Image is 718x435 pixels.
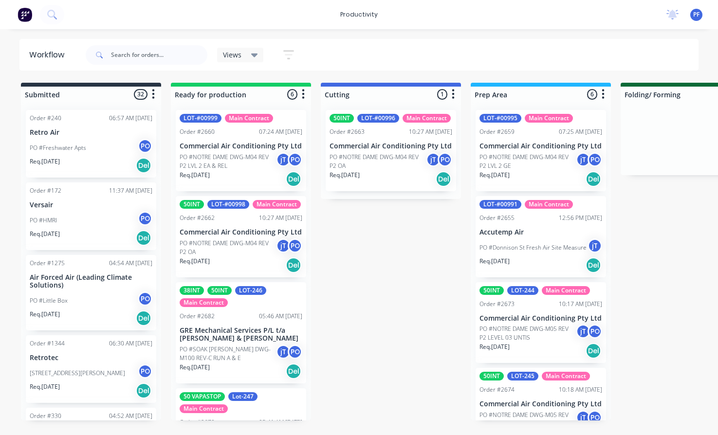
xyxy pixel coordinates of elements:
p: PO #NOTRE DAME DWG-M04 REV P2 OA [330,153,426,170]
div: Main Contract [542,286,590,295]
div: PO [138,291,152,306]
div: 50INT [180,200,204,209]
div: PO [288,238,302,253]
div: 11:37 AM [DATE] [109,186,152,195]
div: Del [586,343,601,359]
div: jT [426,152,441,167]
div: Order #127504:54 AM [DATE]Air Forced Air (Leading Climate Solutions)PO #Little BoxPOReq.[DATE]Del [26,255,156,331]
img: Factory [18,7,32,22]
div: 38INT [180,286,204,295]
div: 50INT [207,286,232,295]
div: jT [276,238,291,253]
p: Air Forced Air (Leading Climate Solutions) [30,273,152,290]
div: 50INTLOT-#00998Main ContractOrder #266210:27 AM [DATE]Commercial Air Conditioning Pty LtdPO #NOTR... [176,196,306,277]
div: 07:24 AM [DATE] [259,127,302,136]
div: Order #172 [30,186,61,195]
div: LOT-#00996 [357,114,399,123]
div: 10:27 AM [DATE] [409,127,452,136]
div: LOT-244 [507,286,538,295]
div: Order #2663 [330,127,365,136]
div: LOT-#00998 [207,200,249,209]
div: productivity [335,7,383,22]
div: Order #1275 [30,259,65,268]
div: Del [136,230,151,246]
p: Req. [DATE] [479,257,510,266]
p: PO #NOTRE DAME DWG-M04 REV P2 OA [180,239,276,256]
div: Order #17211:37 AM [DATE]VersairPO #HMRIPOReq.[DATE]Del [26,182,156,250]
div: Main Contract [253,200,301,209]
div: jT [276,152,291,167]
div: 50INTLOT-244Main ContractOrder #267310:17 AM [DATE]Commercial Air Conditioning Pty LtdPO #NOTRE D... [476,282,606,363]
div: Del [586,257,601,273]
p: Req. [DATE] [180,171,210,180]
p: Accutemp Air [479,228,602,236]
p: PO #NOTRE DAME DWG-M05 REV P2 LEVEL 03 UNTIS [479,411,576,428]
div: 06:30 AM [DATE] [109,339,152,348]
input: Search for orders... [111,45,207,65]
div: PO [588,410,602,425]
div: Order #240 [30,114,61,123]
div: jT [576,324,590,339]
div: Del [136,310,151,326]
span: PF [693,10,700,19]
div: Main Contract [525,200,573,209]
div: PO [288,152,302,167]
div: 50 VAPASTOP [180,392,225,401]
p: PO #NOTRE DAME DWG-M04 REV P2 LVL 2 EA & REL [180,153,276,170]
div: Main Contract [542,372,590,381]
p: Commercial Air Conditioning Pty Ltd [180,228,302,236]
div: 50INTLOT-#00996Main ContractOrder #266310:27 AM [DATE]Commercial Air Conditioning Pty LtdPO #NOTR... [326,110,456,191]
p: PO #NOTRE DAME DWG-M05 REV P2 LEVEL 03 UNTIS [479,325,576,342]
div: jT [588,238,602,253]
div: 10:17 AM [DATE] [559,300,602,308]
div: Del [586,171,601,187]
div: 06:57 AM [DATE] [109,114,152,123]
div: Main Contract [180,404,228,413]
p: PO #SOAK [PERSON_NAME] DWG-M100 REV-C RUN A & E [180,345,276,362]
div: 10:27 AM [DATE] [259,214,302,222]
p: Req. [DATE] [330,171,360,180]
div: Del [136,158,151,173]
p: PO #Freshwater Apts [30,144,86,152]
div: Del [286,257,301,273]
div: Main Contract [525,114,573,123]
div: 12:56 PM [DATE] [559,214,602,222]
div: Main Contract [180,298,228,307]
div: Order #2682 [180,312,215,321]
div: Order #2679 [180,418,215,427]
p: Req. [DATE] [30,157,60,166]
p: Commercial Air Conditioning Pty Ltd [180,142,302,150]
div: PO [138,139,152,153]
div: LOT-#00995 [479,114,521,123]
div: LOT-245 [507,372,538,381]
p: Retrotec [30,354,152,362]
div: Main Contract [225,114,273,123]
div: Lot-247 [228,392,258,401]
div: Order #330 [30,412,61,420]
div: Order #2674 [479,385,515,394]
p: GRE Mechanical Services P/L t/a [PERSON_NAME] & [PERSON_NAME] [180,326,302,343]
div: Workflow [29,49,69,61]
div: 05:41 AM [DATE] [259,418,302,427]
div: Order #1344 [30,339,65,348]
p: Req. [DATE] [180,363,210,372]
div: PO [588,324,602,339]
div: LOT-#00991Main ContractOrder #265512:56 PM [DATE]Accutemp AirPO #Donnison St Fresh Air Site Measu... [476,196,606,277]
div: LOT-#00999Main ContractOrder #266007:24 AM [DATE]Commercial Air Conditioning Pty LtdPO #NOTRE DAM... [176,110,306,191]
div: Order #2673 [479,300,515,308]
p: Commercial Air Conditioning Pty Ltd [479,142,602,150]
p: PO #Donnison St Fresh Air Site Measure [479,243,587,252]
p: Commercial Air Conditioning Pty Ltd [330,142,452,150]
div: 04:54 AM [DATE] [109,259,152,268]
div: Del [286,171,301,187]
div: jT [576,410,590,425]
div: LOT-#00999 [180,114,221,123]
div: Del [136,383,151,399]
p: Req. [DATE] [30,382,60,391]
div: 50INT [330,114,354,123]
span: Views [223,50,241,60]
p: PO #Little Box [30,296,68,305]
div: PO [138,211,152,226]
p: Req. [DATE] [479,171,510,180]
div: LOT-#00991 [479,200,521,209]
